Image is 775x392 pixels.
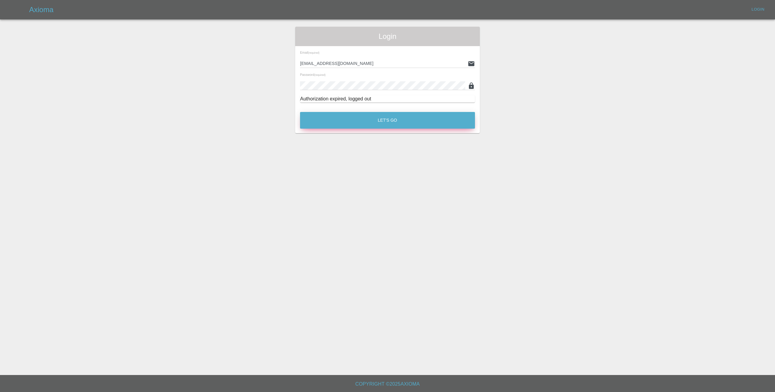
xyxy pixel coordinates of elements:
[748,5,768,14] a: Login
[5,380,770,388] h6: Copyright © 2025 Axioma
[300,51,319,54] span: Email
[300,32,475,41] span: Login
[300,73,326,76] span: Password
[300,95,475,103] div: Authorization expired, logged out
[314,74,326,76] small: (required)
[29,5,53,15] h5: Axioma
[308,52,319,54] small: (required)
[300,112,475,129] button: Let's Go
